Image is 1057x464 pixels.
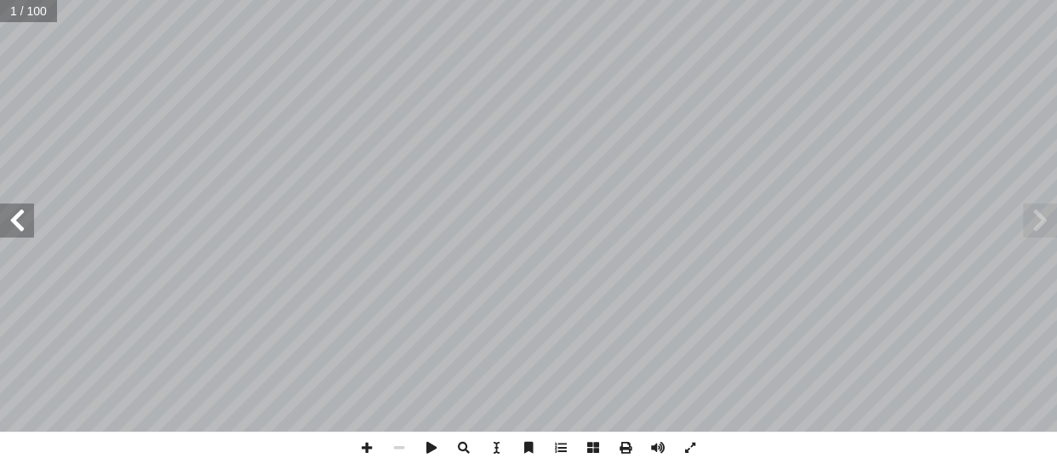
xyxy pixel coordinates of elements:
[383,432,415,464] span: التصغير
[577,432,609,464] span: الصفحات
[480,432,512,464] span: حدد الأداة
[448,432,480,464] span: يبحث
[512,432,545,464] span: إشارة مرجعية
[674,432,706,464] span: تبديل ملء الشاشة
[609,432,642,464] span: مطبعة
[351,432,383,464] span: تكبير
[545,432,577,464] span: جدول المحتويات
[642,432,674,464] span: صوت
[415,432,448,464] span: التشغيل التلقائي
